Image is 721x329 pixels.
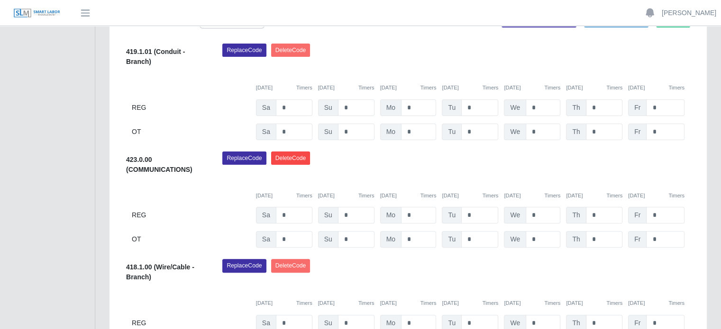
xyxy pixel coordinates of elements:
button: Timers [606,192,622,200]
button: Timers [420,192,437,200]
span: Th [566,231,586,248]
div: REG [132,207,250,223]
span: Sa [256,207,276,223]
div: [DATE] [566,84,622,92]
b: 418.1.00 (Wire/Cable - Branch) [126,263,194,281]
button: Timers [358,84,374,92]
span: Fr [628,231,647,248]
div: [DATE] [504,299,560,307]
div: [DATE] [504,84,560,92]
div: [DATE] [566,192,622,200]
div: [DATE] [256,299,312,307]
span: Th [566,99,586,116]
button: ReplaceCode [222,259,266,272]
button: Timers [544,299,560,307]
span: Sa [256,231,276,248]
div: [DATE] [318,84,374,92]
span: Mo [380,231,402,248]
span: Su [318,99,338,116]
span: Th [566,124,586,140]
div: [DATE] [566,299,622,307]
span: Th [566,207,586,223]
div: [DATE] [504,192,560,200]
span: Mo [380,99,402,116]
button: Timers [358,299,374,307]
button: DeleteCode [271,151,310,165]
span: Tu [442,231,462,248]
div: [DATE] [380,192,437,200]
button: Timers [420,84,437,92]
span: Sa [256,124,276,140]
div: [DATE] [318,192,374,200]
button: Timers [668,299,684,307]
button: Timers [668,84,684,92]
b: 419.1.01 (Conduit - Branch) [126,48,185,65]
button: ReplaceCode [222,44,266,57]
span: Tu [442,207,462,223]
span: We [504,207,526,223]
div: [DATE] [256,84,312,92]
div: [DATE] [256,192,312,200]
button: DeleteCode [271,259,310,272]
div: OT [132,231,250,248]
div: [DATE] [628,84,684,92]
span: Fr [628,99,647,116]
button: Timers [483,299,499,307]
span: Su [318,231,338,248]
span: We [504,231,526,248]
span: We [504,99,526,116]
b: 423.0.00 (COMMUNICATIONS) [126,156,192,173]
span: Mo [380,124,402,140]
button: DeleteCode [271,44,310,57]
button: Timers [544,192,560,200]
button: Timers [544,84,560,92]
div: [DATE] [380,299,437,307]
div: [DATE] [380,84,437,92]
div: OT [132,124,250,140]
button: Timers [420,299,437,307]
button: Timers [606,84,622,92]
button: Timers [358,192,374,200]
div: [DATE] [442,84,498,92]
div: [DATE] [628,192,684,200]
span: Sa [256,99,276,116]
span: Fr [628,124,647,140]
span: Mo [380,207,402,223]
button: Timers [606,299,622,307]
div: [DATE] [442,192,498,200]
div: REG [132,99,250,116]
button: Timers [483,192,499,200]
img: SLM Logo [13,8,61,18]
span: Fr [628,207,647,223]
span: We [504,124,526,140]
button: ReplaceCode [222,151,266,165]
button: Timers [296,84,312,92]
span: Su [318,207,338,223]
span: Tu [442,99,462,116]
button: Timers [483,84,499,92]
div: [DATE] [318,299,374,307]
div: [DATE] [442,299,498,307]
span: Tu [442,124,462,140]
span: Su [318,124,338,140]
button: Timers [668,192,684,200]
div: [DATE] [628,299,684,307]
button: Timers [296,192,312,200]
a: [PERSON_NAME] [662,8,716,18]
button: Timers [296,299,312,307]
